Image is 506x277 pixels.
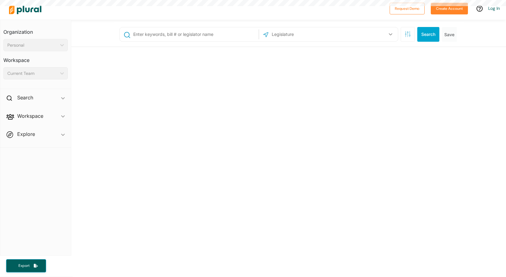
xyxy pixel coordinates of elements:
[6,259,46,272] button: Export
[417,27,439,42] button: Search
[3,23,68,37] h3: Organization
[271,29,337,40] input: Legislature
[390,5,425,11] a: Request Demo
[431,3,468,14] button: Create Account
[14,263,34,268] span: Export
[390,3,425,14] button: Request Demo
[133,29,257,40] input: Enter keywords, bill # or legislator name
[3,51,68,65] h3: Workspace
[17,94,33,101] h2: Search
[442,27,457,42] button: Save
[405,31,411,36] span: Search Filters
[7,70,58,77] div: Current Team
[488,6,500,11] a: Log In
[7,42,58,48] div: Personal
[431,5,468,11] a: Create Account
